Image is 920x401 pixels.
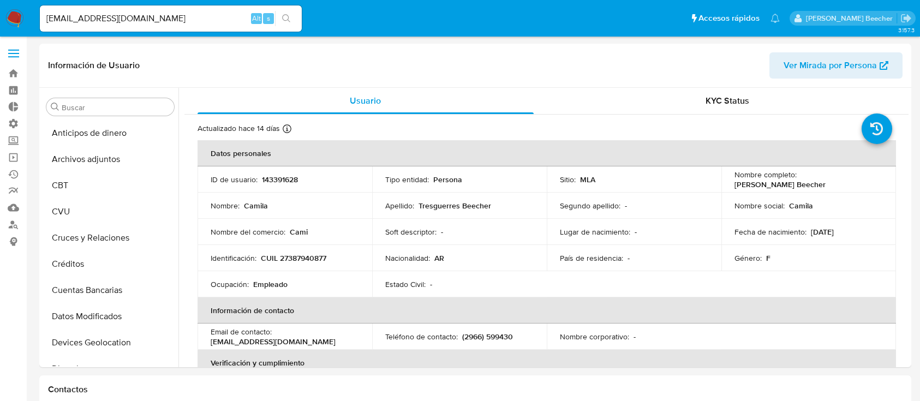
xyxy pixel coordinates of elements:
[734,170,797,179] p: Nombre completo :
[42,277,178,303] button: Cuentas Bancarias
[769,52,903,79] button: Ver Mirada por Persona
[385,175,429,184] p: Tipo entidad :
[789,201,813,211] p: Camila
[706,94,749,107] span: KYC Status
[42,225,178,251] button: Cruces y Relaciones
[262,175,298,184] p: 143391628
[42,303,178,330] button: Datos Modificados
[734,179,826,189] p: [PERSON_NAME] Beecher
[433,175,462,184] p: Persona
[198,297,896,324] th: Información de contacto
[806,13,897,23] p: camila.tresguerres@mercadolibre.com
[40,11,302,26] input: Buscar usuario o caso...
[434,253,444,263] p: AR
[48,60,140,71] h1: Información de Usuario
[350,94,381,107] span: Usuario
[385,279,426,289] p: Estado Civil :
[770,14,780,23] a: Notificaciones
[634,332,636,342] p: -
[560,175,576,184] p: Sitio :
[462,332,513,342] p: (2966) 599430
[560,227,630,237] p: Lugar de nacimiento :
[580,175,595,184] p: MLA
[430,279,432,289] p: -
[253,279,288,289] p: Empleado
[628,253,630,263] p: -
[42,172,178,199] button: CBT
[198,140,896,166] th: Datos personales
[211,201,240,211] p: Nombre :
[419,201,491,211] p: Tresguerres Beecher
[698,13,760,24] span: Accesos rápidos
[261,253,326,263] p: CUIL 27387940877
[734,253,762,263] p: Género :
[252,13,261,23] span: Alt
[441,227,443,237] p: -
[211,327,272,337] p: Email de contacto :
[211,337,336,346] p: [EMAIL_ADDRESS][DOMAIN_NAME]
[560,253,623,263] p: País de residencia :
[625,201,627,211] p: -
[42,251,178,277] button: Créditos
[560,332,629,342] p: Nombre corporativo :
[48,384,903,395] h1: Contactos
[560,201,620,211] p: Segundo apellido :
[385,201,414,211] p: Apellido :
[275,11,297,26] button: search-icon
[734,201,785,211] p: Nombre social :
[811,227,834,237] p: [DATE]
[900,13,912,24] a: Salir
[51,103,59,111] button: Buscar
[784,52,877,79] span: Ver Mirada por Persona
[62,103,170,112] input: Buscar
[198,350,896,376] th: Verificación y cumplimiento
[766,253,770,263] p: F
[42,330,178,356] button: Devices Geolocation
[42,120,178,146] button: Anticipos de dinero
[244,201,268,211] p: Camila
[42,146,178,172] button: Archivos adjuntos
[635,227,637,237] p: -
[385,227,437,237] p: Soft descriptor :
[198,123,280,134] p: Actualizado hace 14 días
[290,227,308,237] p: Cami
[211,279,249,289] p: Ocupación :
[385,332,458,342] p: Teléfono de contacto :
[42,199,178,225] button: CVU
[211,175,258,184] p: ID de usuario :
[267,13,270,23] span: s
[211,253,256,263] p: Identificación :
[42,356,178,382] button: Direcciones
[211,227,285,237] p: Nombre del comercio :
[734,227,807,237] p: Fecha de nacimiento :
[385,253,430,263] p: Nacionalidad :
